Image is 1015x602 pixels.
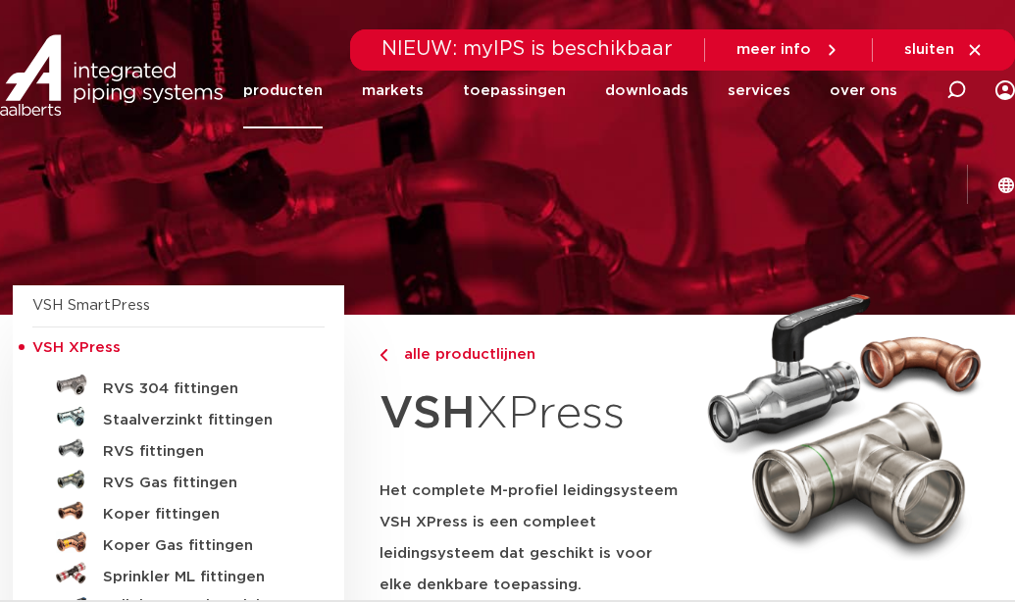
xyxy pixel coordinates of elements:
a: RVS fittingen [32,432,325,464]
a: over ons [830,53,897,128]
nav: Menu [243,53,897,128]
span: alle productlijnen [392,347,535,362]
span: meer info [736,42,811,57]
a: Staalverzinkt fittingen [32,401,325,432]
h5: Sprinkler ML fittingen [103,569,297,586]
a: RVS Gas fittingen [32,464,325,495]
a: Koper Gas fittingen [32,527,325,558]
h5: RVS fittingen [103,443,297,461]
a: toepassingen [463,53,566,128]
span: VSH XPress [32,340,121,355]
a: downloads [605,53,688,128]
span: NIEUW: myIPS is beschikbaar [381,39,673,59]
a: services [728,53,790,128]
a: RVS 304 fittingen [32,370,325,401]
h1: XPress [380,376,685,452]
h5: Koper Gas fittingen [103,537,297,555]
h5: Het complete M-profiel leidingsysteem VSH XPress is een compleet leidingsysteem dat geschikt is v... [380,476,685,601]
img: chevron-right.svg [380,349,387,362]
h5: Koper fittingen [103,506,297,524]
a: VSH SmartPress [32,298,150,313]
h5: Staalverzinkt fittingen [103,412,297,429]
a: markets [362,53,424,128]
div: my IPS [995,69,1015,112]
strong: VSH [380,391,476,436]
h5: RVS 304 fittingen [103,380,297,398]
a: sluiten [904,41,984,59]
a: alle productlijnen [380,343,685,367]
a: producten [243,53,323,128]
h5: RVS Gas fittingen [103,475,297,492]
a: Sprinkler ML fittingen [32,558,325,589]
a: meer info [736,41,840,59]
a: Koper fittingen [32,495,325,527]
span: sluiten [904,42,954,57]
